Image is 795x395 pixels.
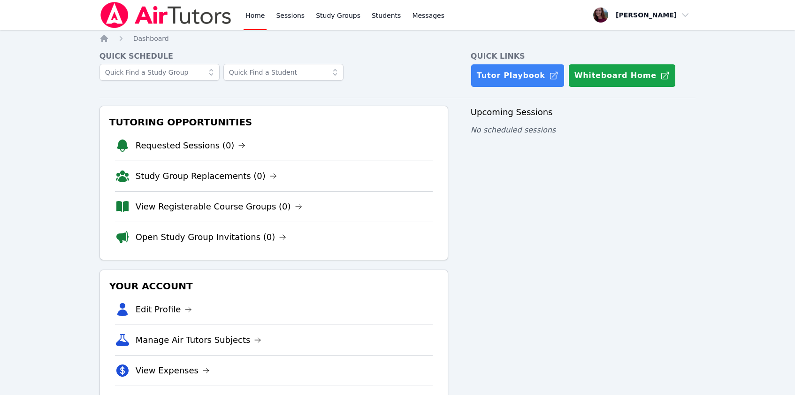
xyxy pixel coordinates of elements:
[136,170,277,183] a: Study Group Replacements (0)
[412,11,444,20] span: Messages
[107,114,440,131] h3: Tutoring Opportunities
[133,34,169,43] a: Dashboard
[136,303,192,316] a: Edit Profile
[471,64,565,87] a: Tutor Playbook
[133,35,169,42] span: Dashboard
[471,106,696,119] h3: Upcoming Sessions
[99,51,448,62] h4: Quick Schedule
[99,2,232,28] img: Air Tutors
[99,64,220,81] input: Quick Find a Study Group
[99,34,696,43] nav: Breadcrumb
[107,278,440,294] h3: Your Account
[136,364,210,377] a: View Expenses
[568,64,676,87] button: Whiteboard Home
[136,231,287,244] a: Open Study Group Invitations (0)
[471,51,696,62] h4: Quick Links
[223,64,344,81] input: Quick Find a Student
[136,200,302,213] a: View Registerable Course Groups (0)
[136,139,246,152] a: Requested Sessions (0)
[136,333,262,347] a: Manage Air Tutors Subjects
[471,125,556,134] span: No scheduled sessions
